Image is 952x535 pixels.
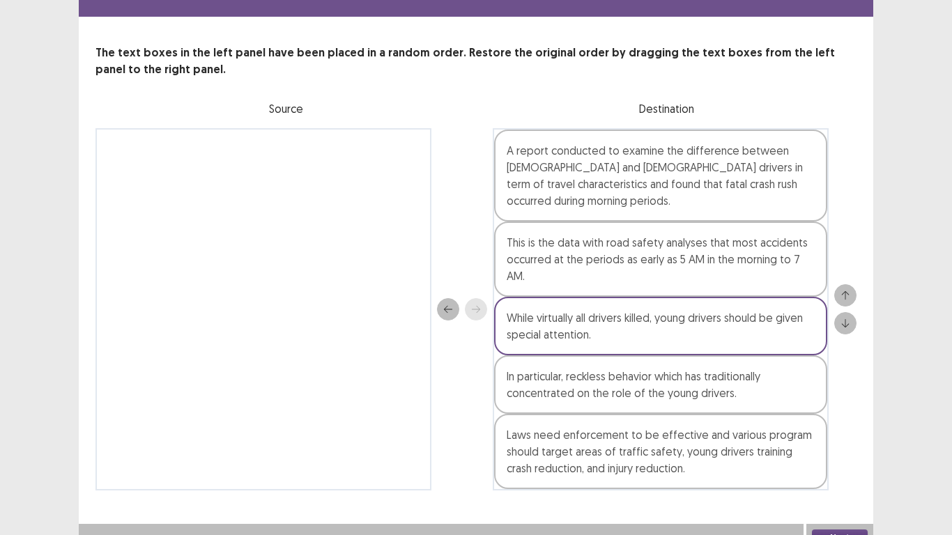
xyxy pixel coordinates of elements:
button: back [437,298,459,320]
div: Laws need enforcement to be effective and various program should target areas of traffic safety, ... [494,414,827,489]
div: While virtually all drivers killed, young drivers should be given special attention. [494,297,827,355]
div: In particular, reckless behavior which has traditionally concentrated on the role of the young dr... [494,355,827,414]
button: down [834,312,857,334]
p: Destination [476,100,857,117]
button: up [834,284,857,307]
p: The text boxes in the left panel have been placed in a random order. Restore the original order b... [95,45,857,78]
div: This is the data with road safety analyses that most accidents occurred at the periods as early a... [494,222,827,297]
p: Source [95,100,476,117]
div: A report conducted to examine the difference between [DEMOGRAPHIC_DATA] and [DEMOGRAPHIC_DATA] dr... [494,130,827,222]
